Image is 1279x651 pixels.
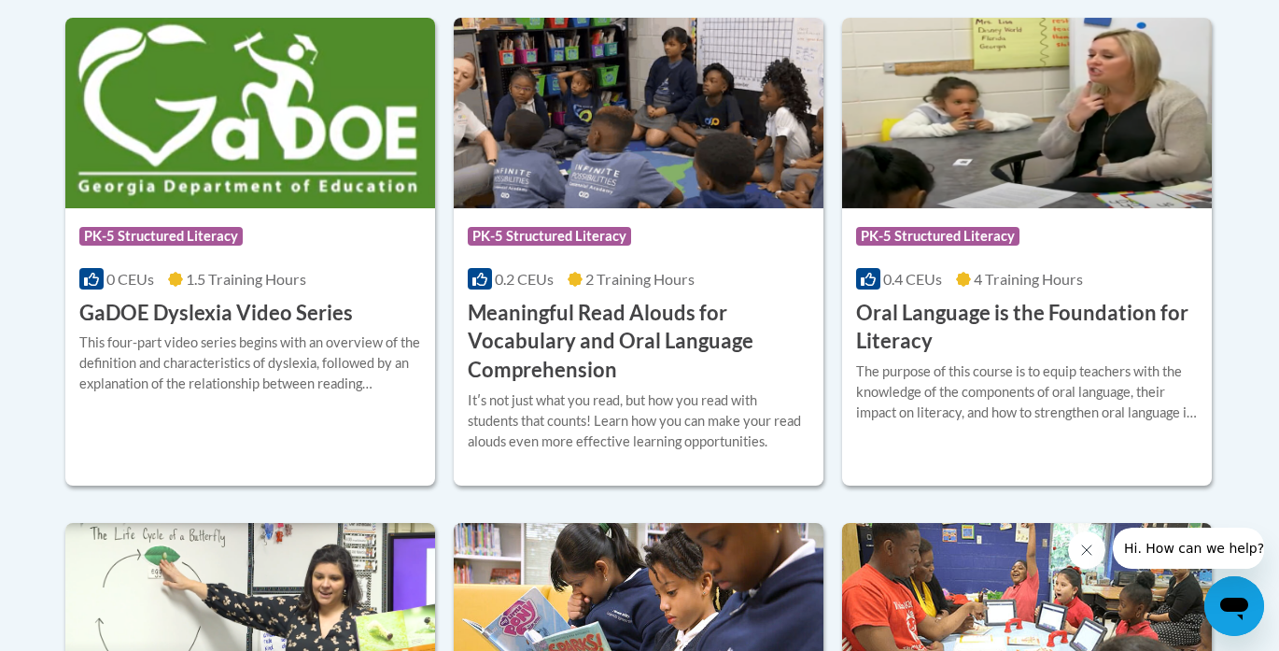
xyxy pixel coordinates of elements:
iframe: Button to launch messaging window [1204,576,1264,636]
iframe: Close message [1068,531,1105,569]
span: 0.4 CEUs [883,270,942,288]
span: 2 Training Hours [585,270,695,288]
img: Course Logo [842,18,1212,208]
span: PK-5 Structured Literacy [856,227,1019,246]
div: Itʹs not just what you read, but how you read with students that counts! Learn how you can make y... [468,390,809,452]
a: Course LogoPK-5 Structured Literacy0.2 CEUs2 Training Hours Meaningful Read Alouds for Vocabulary... [454,18,823,486]
span: 1.5 Training Hours [186,270,306,288]
h3: Oral Language is the Foundation for Literacy [856,299,1198,357]
span: 0 CEUs [106,270,154,288]
img: Course Logo [65,18,435,208]
h3: Meaningful Read Alouds for Vocabulary and Oral Language Comprehension [468,299,809,385]
img: Course Logo [454,18,823,208]
a: Course LogoPK-5 Structured Literacy0 CEUs1.5 Training Hours GaDOE Dyslexia Video SeriesThis four-... [65,18,435,486]
iframe: Message from company [1113,528,1264,569]
span: PK-5 Structured Literacy [79,227,243,246]
h3: GaDOE Dyslexia Video Series [79,299,353,328]
div: The purpose of this course is to equip teachers with the knowledge of the components of oral lang... [856,361,1198,423]
a: Course LogoPK-5 Structured Literacy0.4 CEUs4 Training Hours Oral Language is the Foundation for L... [842,18,1212,486]
span: 0.2 CEUs [495,270,554,288]
span: 4 Training Hours [974,270,1083,288]
div: This four-part video series begins with an overview of the definition and characteristics of dysl... [79,333,421,394]
span: PK-5 Structured Literacy [468,227,631,246]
